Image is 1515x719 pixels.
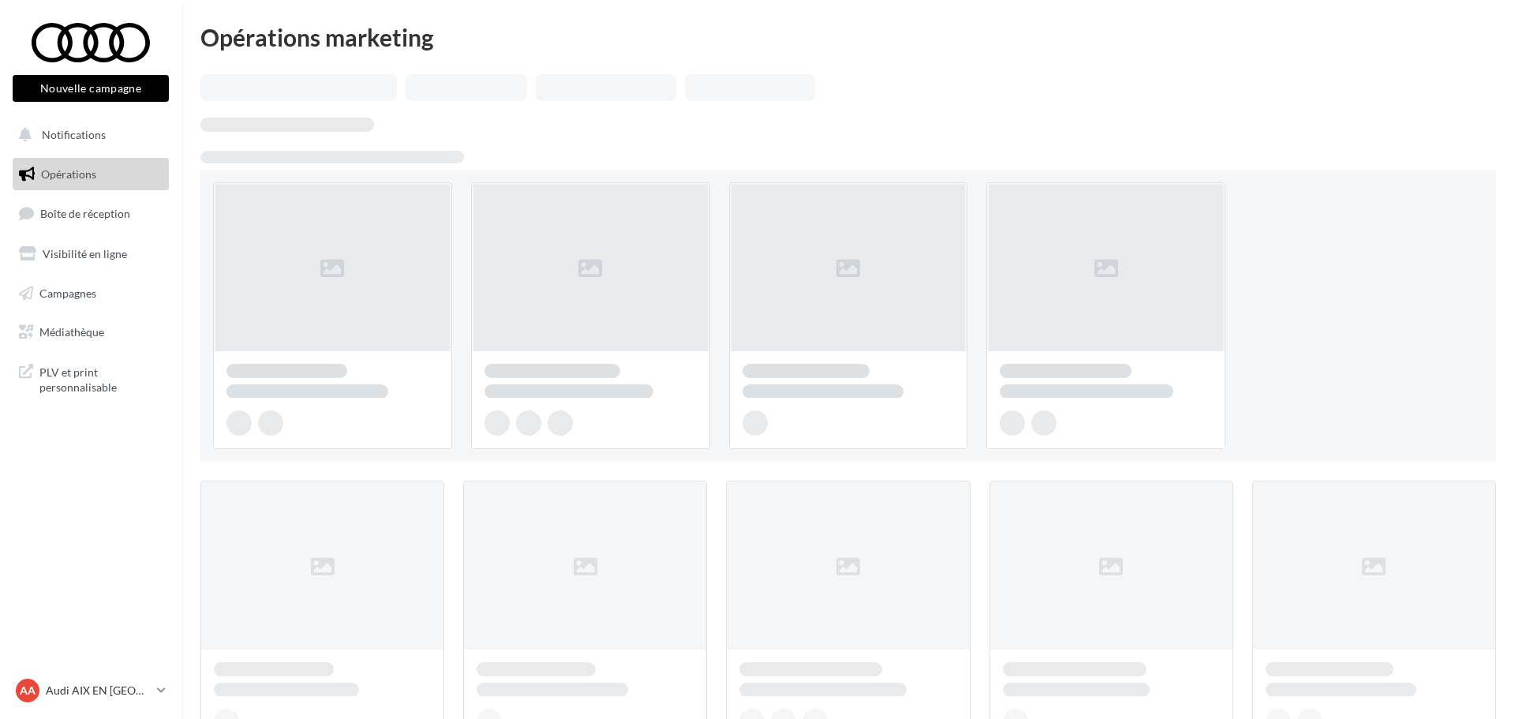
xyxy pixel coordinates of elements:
[40,207,130,220] span: Boîte de réception
[41,167,96,181] span: Opérations
[9,158,172,191] a: Opérations
[9,238,172,271] a: Visibilité en ligne
[20,683,36,698] span: AA
[9,316,172,349] a: Médiathèque
[13,676,169,706] a: AA Audi AIX EN [GEOGRAPHIC_DATA]
[39,325,104,339] span: Médiathèque
[9,355,172,402] a: PLV et print personnalisable
[13,75,169,102] button: Nouvelle campagne
[46,683,151,698] p: Audi AIX EN [GEOGRAPHIC_DATA]
[9,277,172,310] a: Campagnes
[9,118,166,152] button: Notifications
[200,25,1496,49] div: Opérations marketing
[39,286,96,299] span: Campagnes
[42,128,106,141] span: Notifications
[39,361,163,395] span: PLV et print personnalisable
[9,197,172,230] a: Boîte de réception
[43,247,127,260] span: Visibilité en ligne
